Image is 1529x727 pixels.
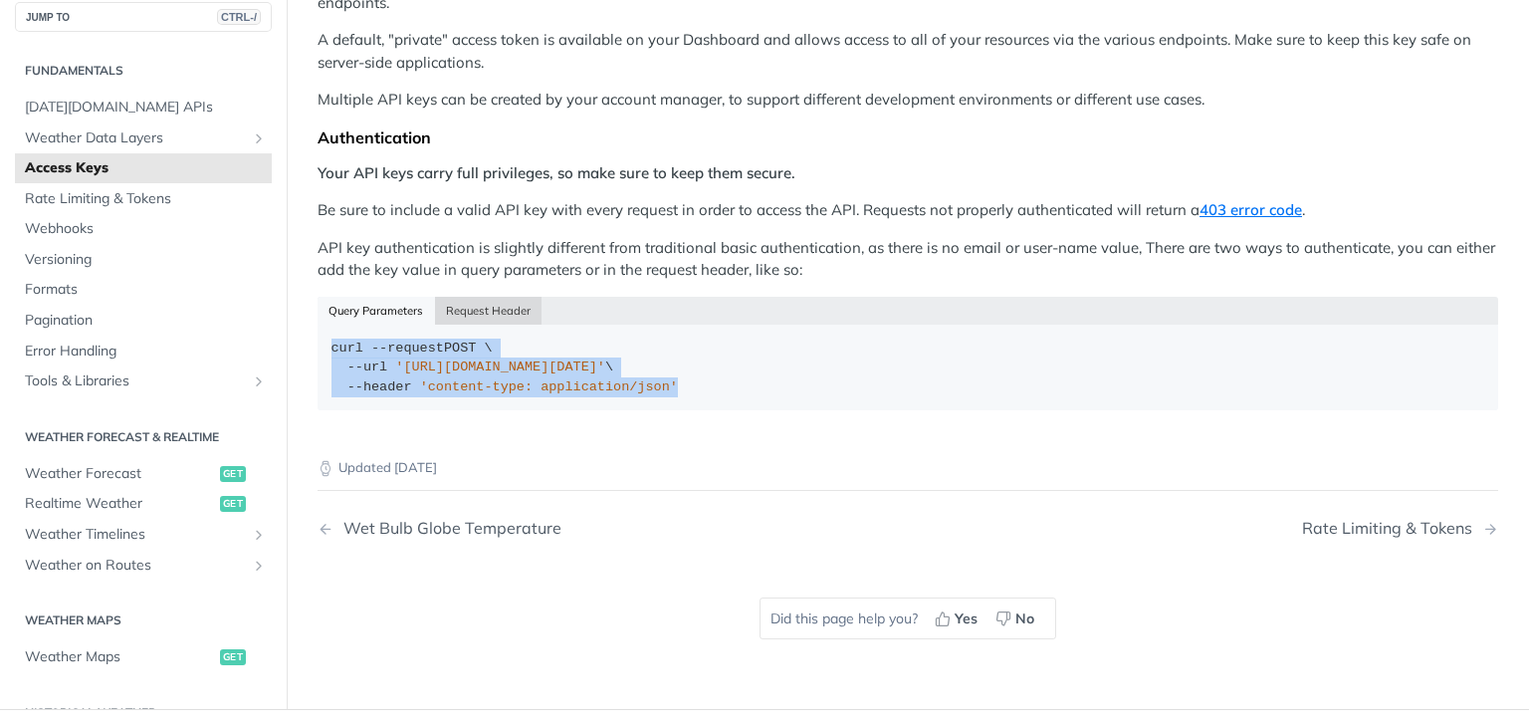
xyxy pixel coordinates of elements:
[15,215,272,245] a: Webhooks
[15,551,272,581] a: Weather on RoutesShow subpages for Weather on Routes
[760,598,1056,639] div: Did this page help you?
[25,159,267,179] span: Access Keys
[988,604,1045,633] button: No
[15,612,272,630] h2: Weather Maps
[347,360,388,374] span: --url
[25,648,215,668] span: Weather Maps
[25,464,215,484] span: Weather Forecast
[251,558,267,574] button: Show subpages for Weather on Routes
[318,499,1498,558] nav: Pagination Controls
[15,154,272,184] a: Access Keys
[318,89,1498,112] p: Multiple API keys can be created by your account manager, to support different development enviro...
[435,297,543,325] button: Request Header
[25,342,267,362] span: Error Handling
[318,237,1498,282] p: API key authentication is slightly different from traditional basic authentication, as there is n...
[318,199,1498,222] p: Be sure to include a valid API key with every request in order to access the API. Requests not pr...
[15,123,272,153] a: Weather Data LayersShow subpages for Weather Data Layers
[15,276,272,306] a: Formats
[371,341,444,356] span: --request
[15,520,272,550] a: Weather TimelinesShow subpages for Weather Timelines
[331,341,363,356] span: curl
[15,428,272,446] h2: Weather Forecast & realtime
[220,466,246,482] span: get
[251,527,267,543] button: Show subpages for Weather Timelines
[15,643,272,673] a: Weather Mapsget
[15,337,272,366] a: Error Handling
[928,604,988,633] button: Yes
[318,29,1498,74] p: A default, "private" access token is available on your Dashboard and allows access to all of your...
[25,372,246,392] span: Tools & Libraries
[251,374,267,390] button: Show subpages for Tools & Libraries
[347,379,412,394] span: --header
[25,128,246,148] span: Weather Data Layers
[15,490,272,520] a: Realtime Weatherget
[25,556,246,576] span: Weather on Routes
[15,459,272,489] a: Weather Forecastget
[15,2,272,32] button: JUMP TOCTRL-/
[318,127,1498,147] div: Authentication
[25,98,267,118] span: [DATE][DOMAIN_NAME] APIs
[318,458,1498,478] p: Updated [DATE]
[25,281,267,301] span: Formats
[25,220,267,240] span: Webhooks
[15,367,272,397] a: Tools & LibrariesShow subpages for Tools & Libraries
[15,93,272,122] a: [DATE][DOMAIN_NAME] APIs
[15,62,272,80] h2: Fundamentals
[15,704,272,722] h2: Historical Weather
[318,519,823,538] a: Previous Page: Wet Bulb Globe Temperature
[1302,519,1498,538] a: Next Page: Rate Limiting & Tokens
[15,245,272,275] a: Versioning
[15,307,272,337] a: Pagination
[25,495,215,515] span: Realtime Weather
[220,497,246,513] span: get
[15,184,272,214] a: Rate Limiting & Tokens
[955,608,978,629] span: Yes
[395,360,605,374] span: '[URL][DOMAIN_NAME][DATE]'
[251,130,267,146] button: Show subpages for Weather Data Layers
[217,9,261,25] span: CTRL-/
[318,163,795,182] strong: Your API keys carry full privileges, so make sure to keep them secure.
[1200,200,1302,219] a: 403 error code
[25,250,267,270] span: Versioning
[420,379,678,394] span: 'content-type: application/json'
[1015,608,1034,629] span: No
[220,650,246,666] span: get
[331,339,1485,397] div: POST \ \
[25,525,246,545] span: Weather Timelines
[1302,519,1482,538] div: Rate Limiting & Tokens
[25,312,267,332] span: Pagination
[333,519,561,538] div: Wet Bulb Globe Temperature
[25,189,267,209] span: Rate Limiting & Tokens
